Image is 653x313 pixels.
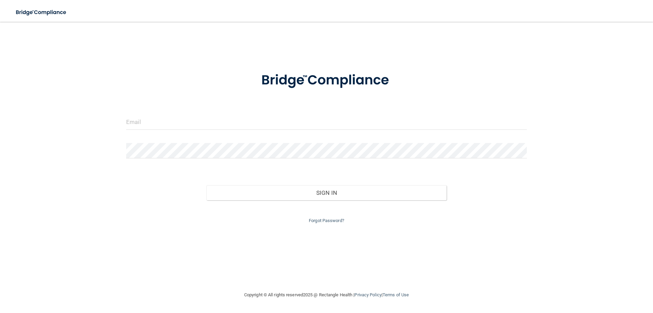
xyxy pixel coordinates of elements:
[247,63,406,98] img: bridge_compliance_login_screen.278c3ca4.svg
[383,292,409,297] a: Terms of Use
[309,218,344,223] a: Forgot Password?
[10,5,73,19] img: bridge_compliance_login_screen.278c3ca4.svg
[126,114,527,130] input: Email
[354,292,381,297] a: Privacy Policy
[202,284,451,306] div: Copyright © All rights reserved 2025 @ Rectangle Health | |
[206,185,447,200] button: Sign In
